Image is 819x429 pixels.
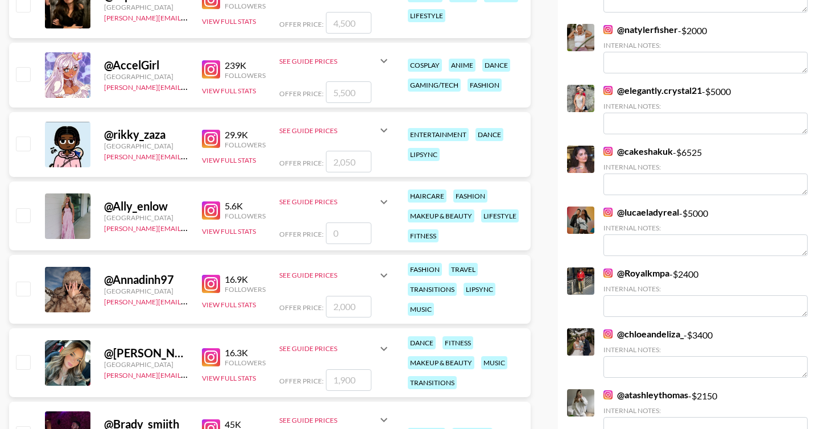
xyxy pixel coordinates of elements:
div: fashion [468,79,502,92]
div: Internal Notes: [603,224,808,232]
div: 16.9K [225,274,266,285]
div: transitions [408,283,457,296]
div: Internal Notes: [603,284,808,293]
div: - $ 2000 [603,24,808,73]
img: Instagram [202,348,220,366]
div: [GEOGRAPHIC_DATA] [104,142,188,150]
img: Instagram [202,130,220,148]
div: @ [PERSON_NAME].bgz [104,346,188,360]
div: @ rikky_zaza [104,127,188,142]
div: See Guide Prices [279,57,377,65]
span: Offer Price: [279,20,324,28]
div: See Guide Prices [279,335,391,362]
a: [PERSON_NAME][EMAIL_ADDRESS][PERSON_NAME][DOMAIN_NAME] [104,81,326,92]
div: Followers [225,141,266,149]
div: Internal Notes: [603,345,808,354]
div: @ Annadinh97 [104,273,188,287]
input: 5,500 [326,81,371,103]
div: lifestyle [408,9,445,22]
div: makeup & beauty [408,209,474,222]
div: travel [449,263,478,276]
div: - $ 6525 [603,146,808,195]
div: See Guide Prices [279,262,391,289]
a: @Royalkmpa [603,267,669,279]
div: - $ 5000 [603,85,808,134]
div: @ Ally_enlow [104,199,188,213]
div: lipsync [408,148,440,161]
div: Internal Notes: [603,41,808,49]
a: [PERSON_NAME][EMAIL_ADDRESS][PERSON_NAME][DOMAIN_NAME] [104,295,326,306]
div: [GEOGRAPHIC_DATA] [104,287,188,295]
div: @ AccelGirl [104,58,188,72]
a: @lucaeladyreal [603,207,679,218]
div: dance [482,59,510,72]
div: [GEOGRAPHIC_DATA] [104,3,188,11]
a: [PERSON_NAME][EMAIL_ADDRESS][PERSON_NAME][DOMAIN_NAME] [104,11,326,22]
div: 239K [225,60,266,71]
img: Instagram [202,275,220,293]
div: - $ 5000 [603,207,808,256]
button: View Full Stats [202,227,256,236]
span: Offer Price: [279,89,324,98]
div: fitness [442,336,473,349]
div: See Guide Prices [279,47,391,75]
img: Instagram [603,86,613,95]
a: [PERSON_NAME][EMAIL_ADDRESS][PERSON_NAME][DOMAIN_NAME] [104,150,326,161]
div: Followers [225,285,266,294]
div: cosplay [408,59,442,72]
a: [PERSON_NAME][EMAIL_ADDRESS][PERSON_NAME][DOMAIN_NAME] [104,222,326,233]
div: Followers [225,212,266,220]
div: 16.3K [225,347,266,358]
input: 1,900 [326,369,371,391]
button: View Full Stats [202,374,256,382]
a: @natylerfisher [603,24,678,35]
span: Offer Price: [279,303,324,312]
input: 4,500 [326,12,371,34]
input: 2,050 [326,151,371,172]
div: See Guide Prices [279,188,391,216]
div: lifestyle [481,209,519,222]
div: dance [408,336,436,349]
div: Followers [225,71,266,80]
div: 29.9K [225,129,266,141]
a: [PERSON_NAME][EMAIL_ADDRESS][PERSON_NAME][DOMAIN_NAME] [104,369,326,379]
div: See Guide Prices [279,126,377,135]
div: lipsync [464,283,495,296]
a: @chloeandeliza_ [603,328,684,340]
div: See Guide Prices [279,117,391,144]
span: Offer Price: [279,230,324,238]
div: Followers [225,2,266,10]
button: View Full Stats [202,300,256,309]
div: haircare [408,189,446,203]
div: 5.6K [225,200,266,212]
div: [GEOGRAPHIC_DATA] [104,360,188,369]
img: Instagram [202,60,220,79]
div: Internal Notes: [603,406,808,415]
div: dance [475,128,503,141]
button: View Full Stats [202,156,256,164]
div: entertainment [408,128,469,141]
span: Offer Price: [279,377,324,385]
div: Internal Notes: [603,163,808,171]
div: See Guide Prices [279,197,377,206]
div: gaming/tech [408,79,461,92]
div: fashion [408,263,442,276]
div: See Guide Prices [279,416,377,424]
div: music [408,303,434,316]
img: Instagram [603,208,613,217]
div: fashion [453,189,487,203]
button: View Full Stats [202,86,256,95]
img: Instagram [603,147,613,156]
img: Instagram [603,269,613,278]
input: 0 [326,222,371,244]
div: fitness [408,229,439,242]
a: @cakeshakuk [603,146,673,157]
div: anime [449,59,475,72]
div: - $ 2400 [603,267,808,317]
img: Instagram [603,329,613,339]
input: 2,000 [326,296,371,317]
div: [GEOGRAPHIC_DATA] [104,213,188,222]
div: transitions [408,376,457,389]
a: @elegantly.crystal21 [603,85,702,96]
div: Followers [225,358,266,367]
